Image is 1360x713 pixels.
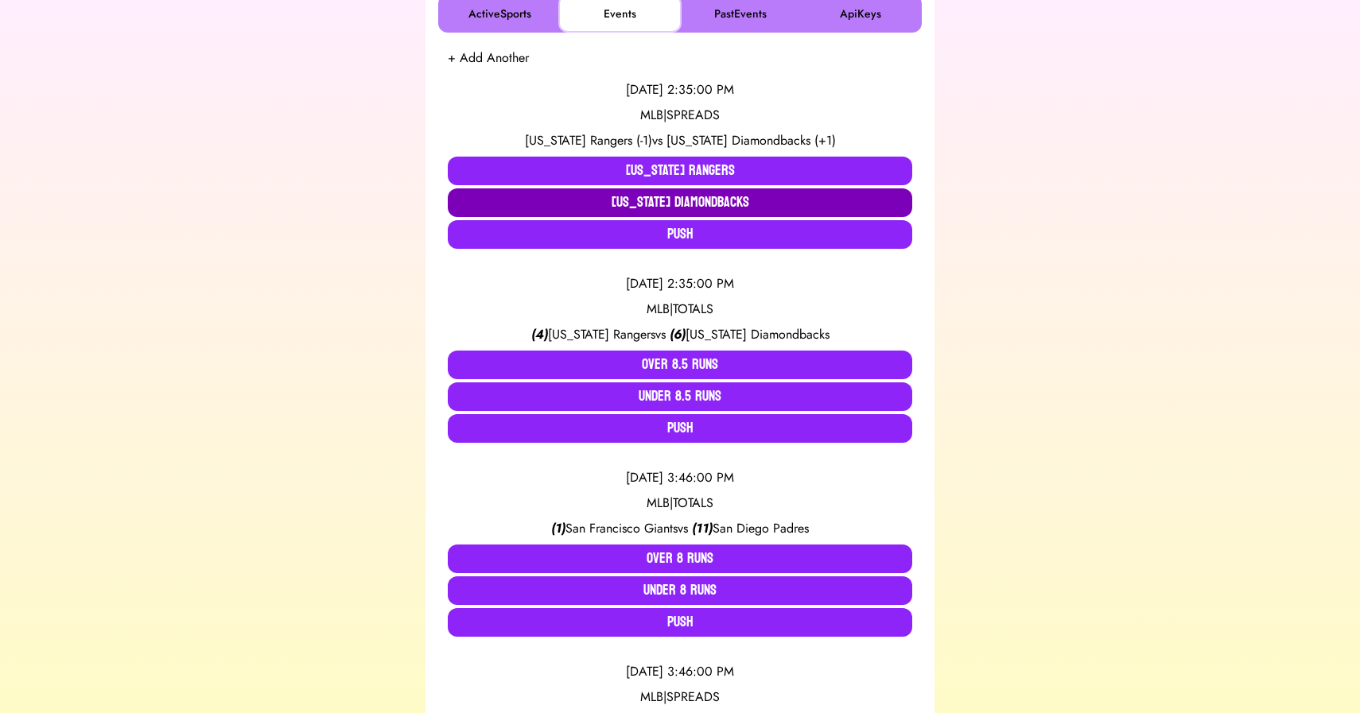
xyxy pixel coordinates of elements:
[525,131,652,149] span: [US_STATE] Rangers (-1)
[448,688,912,707] div: MLB | SPREADS
[565,519,678,537] span: San Francisco Giants
[448,576,912,605] button: Under 8 Runs
[666,131,836,149] span: [US_STATE] Diamondbacks (+1)
[448,188,912,217] button: [US_STATE] Diamondbacks
[713,519,809,537] span: San Diego Padres
[670,325,686,343] span: ( 6 )
[448,608,912,637] button: Push
[692,519,713,537] span: ( 11 )
[448,468,912,487] div: [DATE] 3:46:00 PM
[548,325,655,343] span: [US_STATE] Rangers
[448,157,912,185] button: [US_STATE] Rangers
[448,80,912,99] div: [DATE] 2:35:00 PM
[448,494,912,513] div: MLB | TOTALS
[551,519,565,537] span: ( 1 )
[448,382,912,411] button: Under 8.5 Runs
[531,325,548,343] span: ( 4 )
[448,300,912,319] div: MLB | TOTALS
[686,325,830,343] span: [US_STATE] Diamondbacks
[448,131,912,150] div: vs
[448,662,912,681] div: [DATE] 3:46:00 PM
[448,325,912,344] div: vs
[448,519,912,538] div: vs
[448,106,912,125] div: MLB | SPREADS
[448,414,912,443] button: Push
[448,48,529,68] button: + Add Another
[448,544,912,573] button: Over 8 Runs
[448,274,912,293] div: [DATE] 2:35:00 PM
[448,351,912,379] button: Over 8.5 Runs
[448,220,912,249] button: Push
